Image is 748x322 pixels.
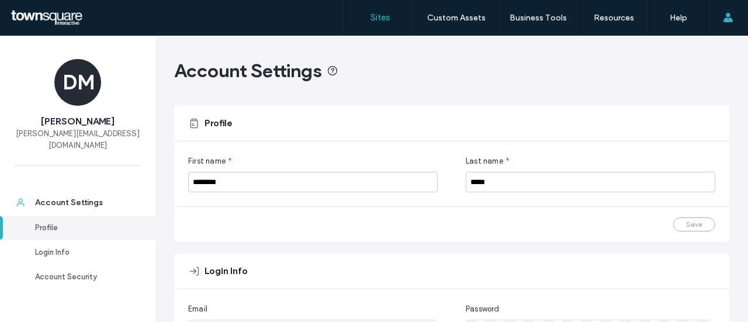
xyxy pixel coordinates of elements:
[35,247,131,258] div: Login Info
[370,12,390,23] label: Sites
[35,271,131,283] div: Account Security
[35,197,131,209] div: Account Settings
[670,13,687,23] label: Help
[427,13,486,23] label: Custom Assets
[35,222,131,234] div: Profile
[205,265,248,278] span: Login Info
[174,59,322,82] span: Account Settings
[466,303,500,315] span: Password
[188,303,207,315] span: Email
[188,172,438,192] input: First name
[594,13,634,23] label: Resources
[510,13,567,23] label: Business Tools
[41,115,115,128] span: [PERSON_NAME]
[205,117,233,130] span: Profile
[466,172,715,192] input: Last name
[54,59,101,106] div: DM
[188,155,226,167] span: First name
[466,155,503,167] span: Last name
[14,128,141,151] span: [PERSON_NAME][EMAIL_ADDRESS][DOMAIN_NAME]
[26,8,50,19] span: Help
